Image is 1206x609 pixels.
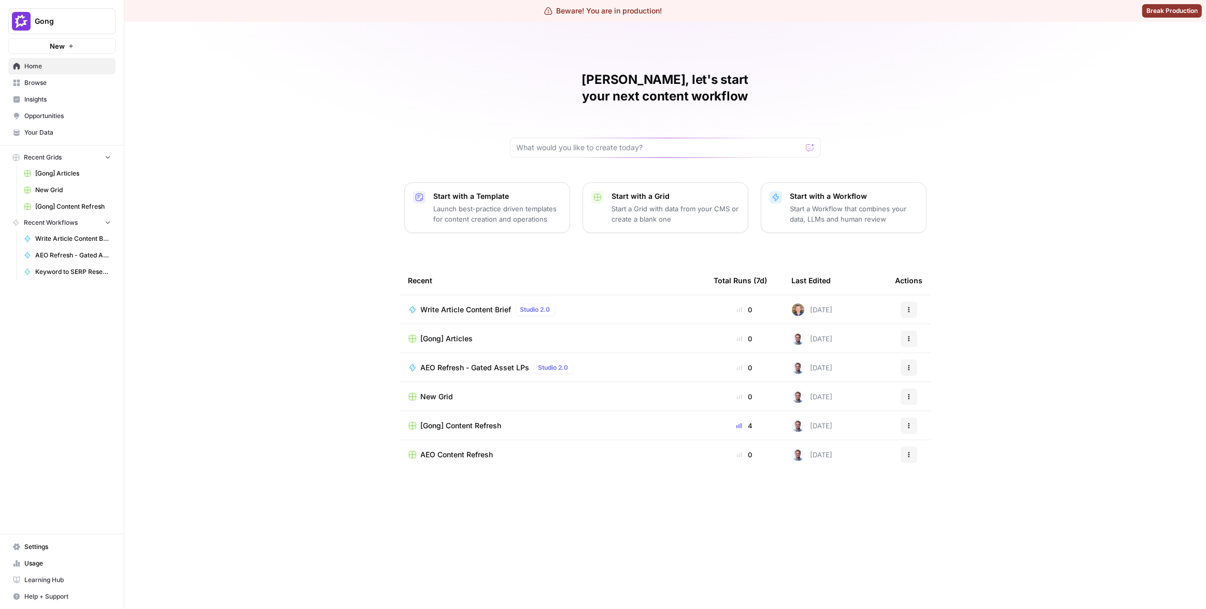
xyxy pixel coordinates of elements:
[8,215,116,230] button: Recent Workflows
[24,62,111,71] span: Home
[8,91,116,108] a: Insights
[612,204,740,224] p: Start a Grid with data from your CMS or create a blank one
[24,218,78,227] span: Recent Workflows
[421,304,512,315] span: Write Article Content Brief
[792,419,833,432] div: [DATE]
[8,75,116,91] a: Browse
[792,361,804,374] img: bf076u973kud3p63l3g8gndu11n6
[714,334,775,344] div: 0
[35,267,111,277] span: Keyword to SERP Research
[24,153,62,162] span: Recent Grids
[421,421,502,431] span: [Gong] Content Refresh
[8,8,116,34] button: Workspace: Gong
[35,185,111,195] span: New Grid
[8,539,116,555] a: Settings
[792,266,831,295] div: Last Edited
[19,165,116,182] a: [Gong] Articles
[19,247,116,264] a: AEO Refresh - Gated Asset LPs
[8,38,116,54] button: New
[792,303,833,316] div: [DATE]
[1142,4,1202,18] button: Break Production
[792,448,833,461] div: [DATE]
[612,191,740,201] p: Start with a Grid
[408,303,698,316] a: Write Article Content BriefStudio 2.0
[8,58,116,75] a: Home
[24,95,111,104] span: Insights
[35,169,111,178] span: [Gong] Articles
[434,204,561,224] p: Launch best-practice driven templates for content creation and operations
[19,182,116,198] a: New Grid
[792,332,833,345] div: [DATE]
[24,111,111,121] span: Opportunities
[896,266,923,295] div: Actions
[538,363,569,372] span: Studio 2.0
[24,575,111,585] span: Learning Hub
[19,264,116,280] a: Keyword to SERP Research
[408,334,698,344] a: [Gong] Articles
[408,392,698,402] a: New Grid
[583,182,748,233] button: Start with a GridStart a Grid with data from your CMS or create a blank one
[8,572,116,588] a: Learning Hub
[35,251,111,260] span: AEO Refresh - Gated Asset LPs
[792,419,804,432] img: bf076u973kud3p63l3g8gndu11n6
[792,361,833,374] div: [DATE]
[50,41,65,51] span: New
[35,16,97,26] span: Gong
[790,191,918,201] p: Start with a Workflow
[544,6,662,16] div: Beware! You are in production!
[408,450,698,460] a: AEO Content Refresh
[421,334,473,344] span: [Gong] Articles
[8,108,116,124] a: Opportunities
[19,230,116,247] a: Write Article Content Brief
[19,198,116,215] a: [Gong] Content Refresh
[714,266,768,295] div: Total Runs (7d)
[12,12,31,31] img: Gong Logo
[714,363,775,373] div: 0
[434,191,561,201] p: Start with a Template
[790,204,918,224] p: Start a Workflow that combines your data, LLMs and human review
[520,305,550,314] span: Studio 2.0
[24,78,111,88] span: Browse
[421,392,453,402] span: New Grid
[421,450,493,460] span: AEO Content Refresh
[517,142,802,153] input: What would you like to create today?
[714,421,775,431] div: 4
[792,448,804,461] img: bf076u973kud3p63l3g8gndu11n6
[792,390,833,403] div: [DATE]
[404,182,570,233] button: Start with a TemplateLaunch best-practice driven templates for content creation and operations
[8,555,116,572] a: Usage
[714,450,775,460] div: 0
[1146,6,1198,16] span: Break Production
[792,303,804,316] img: 50s1itr6iuawd1zoxsc8bt0iyxwq
[761,182,927,233] button: Start with a WorkflowStart a Workflow that combines your data, LLMs and human review
[408,361,698,374] a: AEO Refresh - Gated Asset LPsStudio 2.0
[510,71,821,105] h1: [PERSON_NAME], let's start your next content workflow
[35,234,111,243] span: Write Article Content Brief
[24,542,111,552] span: Settings
[792,390,804,403] img: bf076u973kud3p63l3g8gndu11n6
[8,150,116,165] button: Recent Grids
[714,304,775,315] div: 0
[8,124,116,141] a: Your Data
[35,202,111,211] span: [Gong] Content Refresh
[8,588,116,605] button: Help + Support
[24,592,111,601] span: Help + Support
[24,559,111,568] span: Usage
[792,332,804,345] img: bf076u973kud3p63l3g8gndu11n6
[24,128,111,137] span: Your Data
[421,363,530,373] span: AEO Refresh - Gated Asset LPs
[408,421,698,431] a: [Gong] Content Refresh
[408,266,698,295] div: Recent
[714,392,775,402] div: 0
